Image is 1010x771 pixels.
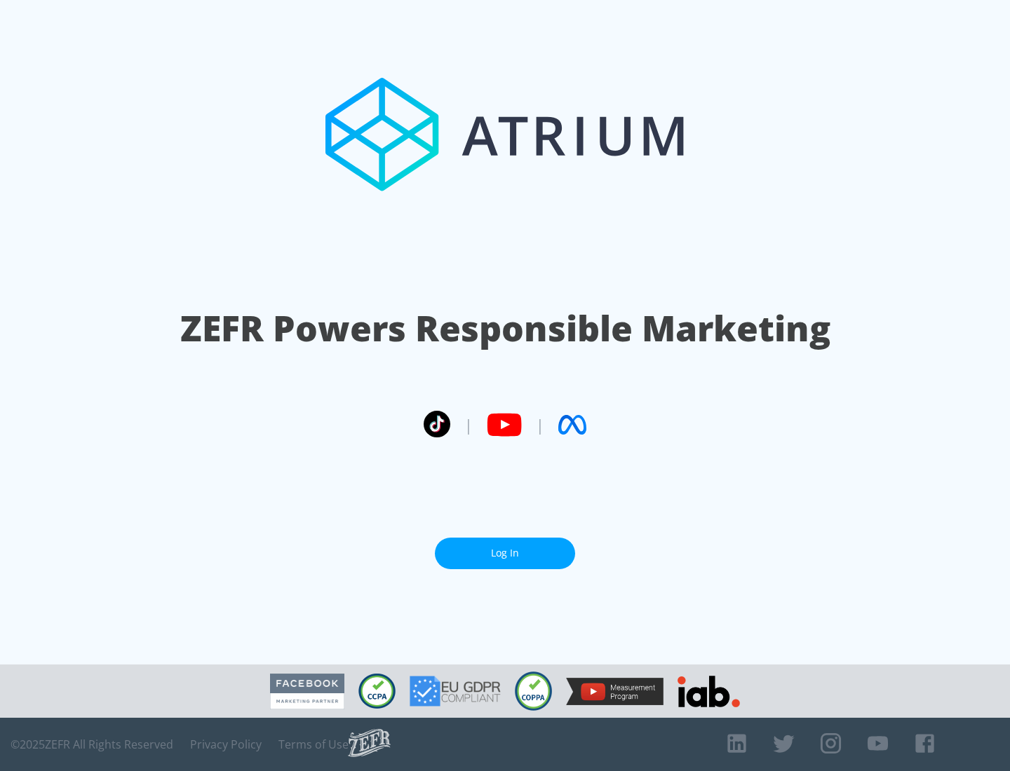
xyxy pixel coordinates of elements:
a: Log In [435,538,575,569]
img: CCPA Compliant [358,674,396,709]
img: IAB [678,676,740,707]
a: Terms of Use [278,737,349,751]
span: | [464,414,473,435]
span: | [536,414,544,435]
img: Facebook Marketing Partner [270,674,344,709]
img: YouTube Measurement Program [566,678,664,705]
a: Privacy Policy [190,737,262,751]
img: COPPA Compliant [515,671,552,711]
img: GDPR Compliant [410,676,501,707]
h1: ZEFR Powers Responsible Marketing [180,304,830,353]
span: © 2025 ZEFR All Rights Reserved [11,737,173,751]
